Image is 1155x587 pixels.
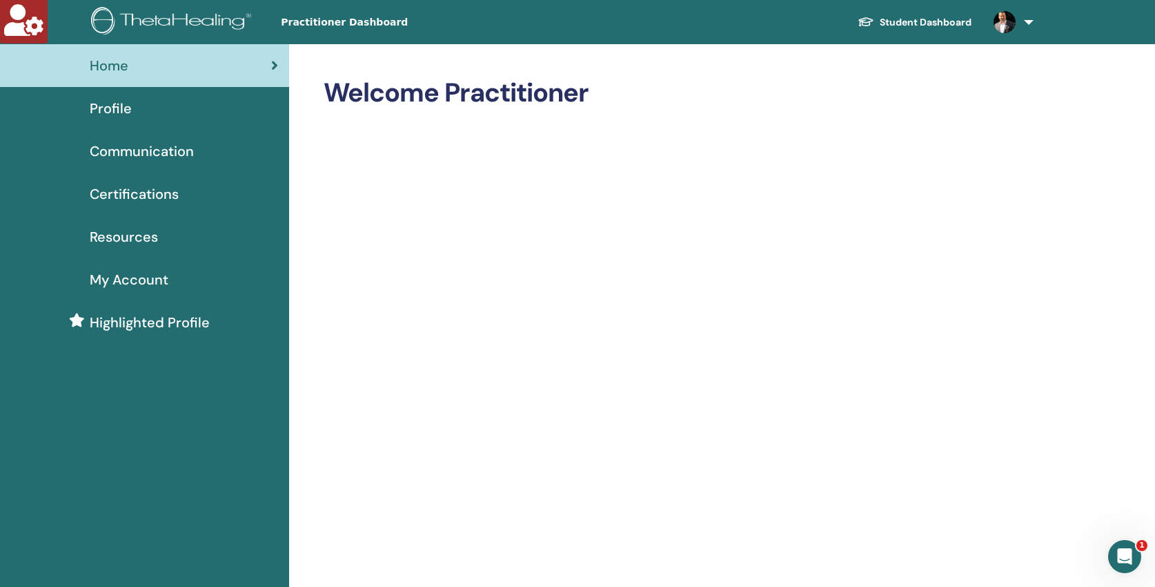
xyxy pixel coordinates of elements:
img: logo.png [91,7,256,38]
img: graduation-cap-white.svg [858,16,874,28]
h2: Welcome Practitioner [324,77,1031,109]
span: Home [90,55,128,76]
span: Communication [90,141,194,162]
iframe: Intercom live chat [1108,540,1141,573]
a: Student Dashboard [847,10,983,35]
span: 1 [1136,540,1147,551]
span: My Account [90,269,168,290]
span: Practitioner Dashboard [281,15,488,30]
img: default.jpg [994,11,1016,33]
span: Profile [90,98,132,119]
span: Certifications [90,184,179,204]
span: Highlighted Profile [90,312,210,333]
span: Resources [90,227,158,247]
